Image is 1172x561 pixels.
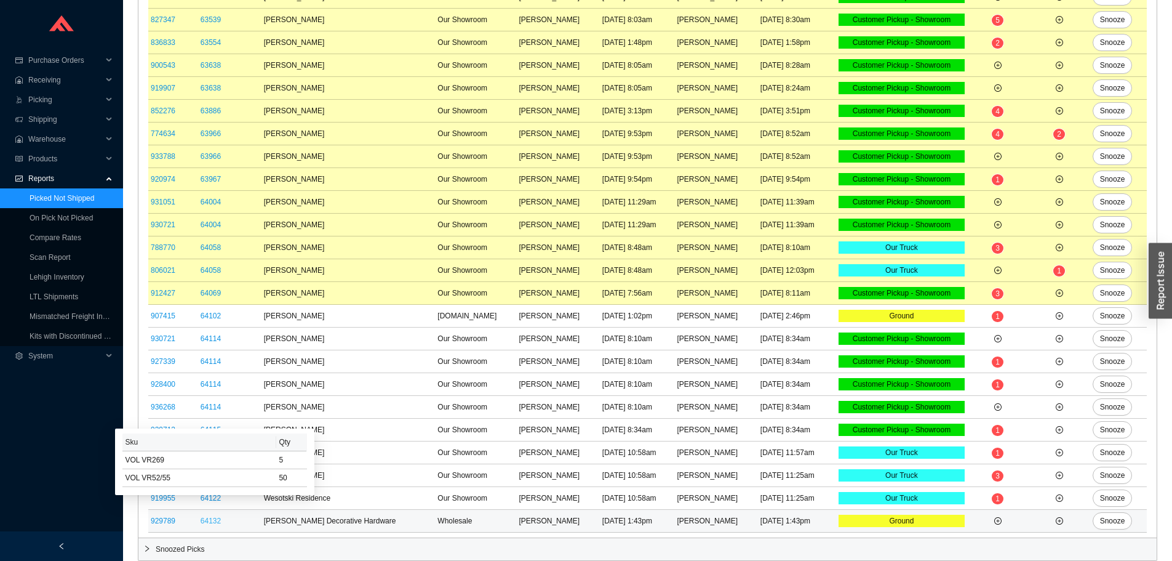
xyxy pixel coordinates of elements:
[839,219,964,231] div: Customer Pickup - Showroom
[1100,150,1125,163] span: Snooze
[758,77,836,100] td: [DATE] 8:24am
[992,15,1003,26] sup: 5
[992,38,1003,49] sup: 2
[201,84,221,92] a: 63638
[201,517,221,525] a: 64132
[839,196,964,208] div: Customer Pickup - Showroom
[674,373,757,396] td: [PERSON_NAME]
[201,266,221,275] a: 64058
[600,77,675,100] td: [DATE] 8:05am
[1093,34,1133,51] button: Snooze
[1056,16,1063,23] span: plus-circle
[1056,449,1063,456] span: plus-circle
[674,305,757,328] td: [PERSON_NAME]
[1093,125,1133,142] button: Snooze
[516,328,599,350] td: [PERSON_NAME]
[674,350,757,373] td: [PERSON_NAME]
[1100,264,1125,276] span: Snooze
[15,175,23,182] span: fund
[435,214,516,236] td: Our Showroom
[839,127,964,140] div: Customer Pickup - Showroom
[138,538,1157,560] div: Snoozed Picks
[516,236,599,259] td: [PERSON_NAME]
[839,333,964,345] div: Customer Pickup - Showroom
[600,54,675,77] td: [DATE] 8:05am
[261,100,436,123] td: [PERSON_NAME]
[261,123,436,145] td: [PERSON_NAME]
[839,150,964,163] div: Customer Pickup - Showroom
[1100,287,1125,299] span: Snooze
[992,425,1003,436] sup: 1
[151,289,175,297] a: 912427
[516,168,599,191] td: [PERSON_NAME]
[30,293,78,301] a: LTL Shipments
[1100,105,1125,117] span: Snooze
[435,31,516,54] td: Our Showroom
[600,123,675,145] td: [DATE] 9:53pm
[995,312,1000,321] span: 1
[839,59,964,71] div: Customer Pickup - Showroom
[143,545,151,552] span: right
[600,328,675,350] td: [DATE] 8:10am
[30,273,84,281] a: Lehigh Inventory
[151,175,175,184] a: 920974
[992,311,1003,322] sup: 1
[994,62,1002,69] span: plus-circle
[261,350,436,373] td: [PERSON_NAME]
[758,396,836,419] td: [DATE] 8:34am
[201,38,221,47] a: 63554
[992,174,1003,185] sup: 1
[1056,39,1063,46] span: plus-circle
[1100,333,1125,345] span: Snooze
[1093,467,1133,484] button: Snooze
[261,328,436,350] td: [PERSON_NAME]
[1100,310,1125,322] span: Snooze
[600,191,675,214] td: [DATE] 11:29am
[1100,241,1125,254] span: Snooze
[674,9,757,31] td: [PERSON_NAME]
[435,282,516,305] td: Our Showroom
[758,214,836,236] td: [DATE] 11:39am
[674,282,757,305] td: [PERSON_NAME]
[674,191,757,214] td: [PERSON_NAME]
[201,403,221,411] a: 64114
[261,191,436,214] td: [PERSON_NAME]
[674,236,757,259] td: [PERSON_NAME]
[1056,153,1063,160] span: plus-circle
[261,282,436,305] td: [PERSON_NAME]
[516,191,599,214] td: [PERSON_NAME]
[201,334,221,343] a: 64114
[1093,102,1133,119] button: Snooze
[28,50,102,70] span: Purchase Orders
[1056,244,1063,251] span: plus-circle
[1093,79,1133,97] button: Snooze
[1053,265,1065,276] sup: 1
[1100,446,1125,459] span: Snooze
[261,31,436,54] td: [PERSON_NAME]
[261,305,436,328] td: [PERSON_NAME]
[600,9,675,31] td: [DATE] 8:03am
[151,517,175,525] a: 929789
[15,155,23,163] span: read
[1056,517,1063,525] span: plus-circle
[1093,330,1133,347] button: Snooze
[261,54,436,77] td: [PERSON_NAME]
[435,54,516,77] td: Our Showroom
[516,350,599,373] td: [PERSON_NAME]
[600,282,675,305] td: [DATE] 7:56am
[600,259,675,282] td: [DATE] 8:48am
[995,426,1000,435] span: 1
[600,396,675,419] td: [DATE] 8:10am
[1093,11,1133,28] button: Snooze
[30,194,94,203] a: Picked Not Shipped
[30,253,71,262] a: Scan Report
[30,332,121,341] a: Kits with Discontinued Parts
[758,54,836,77] td: [DATE] 8:28am
[516,396,599,419] td: [PERSON_NAME]
[758,259,836,282] td: [DATE] 12:03pm
[151,312,175,320] a: 907415
[600,373,675,396] td: [DATE] 8:10am
[1056,62,1063,69] span: plus-circle
[994,153,1002,160] span: plus-circle
[151,129,175,138] a: 774634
